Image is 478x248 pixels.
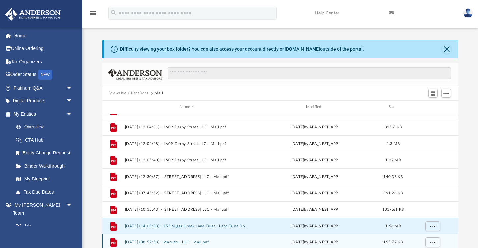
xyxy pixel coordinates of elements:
div: NEW [38,70,52,80]
span: arrow_drop_down [66,81,79,95]
div: Size [380,104,406,110]
a: Tax Due Dates [9,185,82,199]
div: id [105,104,122,110]
span: 1.56 MB [385,224,401,228]
button: [DATE] (14:03:38) - 155 Sugar Creek Lane Trust - Land Trust Documents from [PERSON_NAME].pdf [125,224,250,228]
span: arrow_drop_down [66,107,79,121]
button: More options [425,237,440,247]
span: 391.26 KB [383,191,403,195]
a: Overview [9,121,82,134]
span: arrow_drop_down [66,199,79,212]
span: 1.32 MB [385,158,401,162]
img: User Pic [463,8,473,18]
button: [DATE] (10:15:43) - [STREET_ADDRESS] LLC - Mail.pdf [125,207,250,211]
span: [DATE] [291,224,304,228]
a: Online Ordering [5,42,82,55]
div: [DATE] by ABA_NEST_APP [253,141,377,147]
div: [DATE] by ABA_NEST_APP [253,124,377,130]
a: Binder Walkthrough [9,159,82,173]
i: menu [89,9,97,17]
button: [DATE] (12:04:31) - 1609 Derby Street LLC - Mail.pdf [125,125,250,129]
a: [DOMAIN_NAME] [285,46,320,52]
input: Search files and folders [168,67,451,79]
a: My Entitiesarrow_drop_down [5,107,82,121]
button: [DATE] (12:04:48) - 1609 Derby Street LLC - Mail.pdf [125,141,250,146]
span: 140.35 KB [383,175,403,178]
span: 1.3 MB [387,142,400,145]
a: Tax Organizers [5,55,82,68]
div: by ABA_NEST_APP [253,223,377,229]
span: arrow_drop_down [66,95,79,108]
a: Order StatusNEW [5,68,82,82]
button: Add [441,89,451,98]
button: [DATE] (12:30:37) - [STREET_ADDRESS] LLC - Mail.pdf [125,174,250,179]
a: CTA Hub [9,133,82,147]
div: Modified [252,104,377,110]
span: 315.6 KB [385,125,402,129]
span: [DATE] [291,240,304,244]
div: id [409,104,455,110]
a: My Blueprint [9,173,79,186]
a: Platinum Q&Aarrow_drop_down [5,81,82,95]
div: [DATE] by ABA_NEST_APP [253,207,377,212]
div: Difficulty viewing your box folder? You can also access your account directly on outside of the p... [120,46,364,53]
button: [DATE] (12:05:40) - 1609 Derby Street LLC - Mail.pdf [125,158,250,162]
button: Viewable-ClientDocs [109,90,148,96]
button: Close [442,44,451,54]
span: 1017.61 KB [382,207,404,211]
div: by ABA_NEST_APP [253,239,377,245]
a: Home [5,29,82,42]
div: [DATE] by ABA_NEST_APP [253,190,377,196]
div: [DATE] by ABA_NEST_APP [253,174,377,179]
button: Mail [155,90,163,96]
a: My [PERSON_NAME] Teamarrow_drop_down [5,199,79,220]
i: search [110,9,117,16]
a: menu [89,13,97,17]
a: Digital Productsarrow_drop_down [5,95,82,108]
span: 155.72 KB [383,240,403,244]
a: Entity Change Request [9,147,82,160]
div: [DATE] by ABA_NEST_APP [253,157,377,163]
button: Switch to Grid View [428,89,438,98]
img: Anderson Advisors Platinum Portal [3,8,63,21]
button: [DATE] (08:52:53) - Manuthu, LLC - Mail.pdf [125,240,250,244]
div: Name [125,104,250,110]
button: [DATE] (07:45:52) - [STREET_ADDRESS] LLC - Mail.pdf [125,191,250,195]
